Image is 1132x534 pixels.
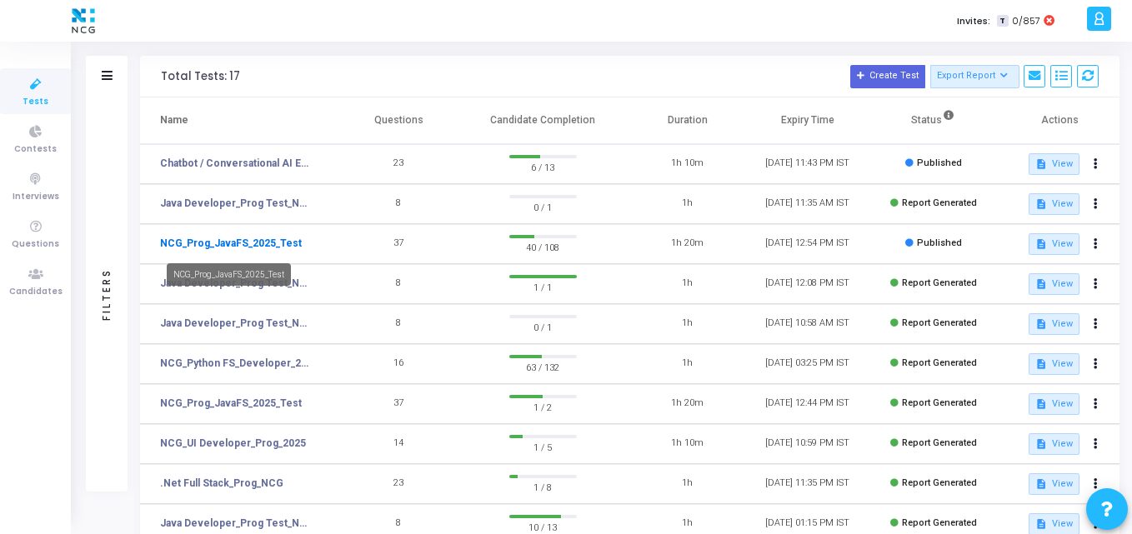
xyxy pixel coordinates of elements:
[160,516,313,531] a: Java Developer_Prog Test_NCG
[12,237,59,252] span: Questions
[628,344,748,384] td: 1h
[338,464,458,504] td: 23
[509,398,577,415] span: 1 / 2
[902,317,977,328] span: Report Generated
[748,464,868,504] td: [DATE] 11:35 PM IST
[509,478,577,495] span: 1 / 8
[338,424,458,464] td: 14
[902,517,977,528] span: Report Generated
[902,357,977,368] span: Report Generated
[161,70,240,83] div: Total Tests: 17
[628,184,748,224] td: 1h
[338,224,458,264] td: 37
[628,304,748,344] td: 1h
[23,95,48,109] span: Tests
[930,65,1019,88] button: Export Report
[748,97,868,144] th: Expiry Time
[140,97,338,144] th: Name
[167,263,291,286] div: NCG_Prog_JavaFS_2025_Test
[997,15,1008,27] span: T
[1029,233,1079,255] button: View
[917,237,962,248] span: Published
[748,224,868,264] td: [DATE] 12:54 PM IST
[1029,393,1079,415] button: View
[628,424,748,464] td: 1h 10m
[14,142,57,157] span: Contests
[509,318,577,335] span: 0 / 1
[1035,318,1047,330] mat-icon: description
[160,356,313,371] a: NCG_Python FS_Developer_2025
[1035,238,1047,250] mat-icon: description
[338,144,458,184] td: 23
[1035,358,1047,370] mat-icon: description
[628,264,748,304] td: 1h
[99,202,114,386] div: Filters
[1029,353,1079,375] button: View
[13,190,59,204] span: Interviews
[748,264,868,304] td: [DATE] 12:08 PM IST
[748,424,868,464] td: [DATE] 10:59 PM IST
[160,476,283,491] a: .Net Full Stack_Prog_NCG
[1029,433,1079,455] button: View
[748,184,868,224] td: [DATE] 11:35 AM IST
[999,97,1119,144] th: Actions
[160,396,302,411] a: NCG_Prog_JavaFS_2025_Test
[1035,278,1047,290] mat-icon: description
[458,97,628,144] th: Candidate Completion
[902,277,977,288] span: Report Generated
[628,224,748,264] td: 1h 20m
[957,14,990,28] label: Invites:
[1029,313,1079,335] button: View
[509,158,577,175] span: 6 / 13
[509,358,577,375] span: 63 / 132
[1035,478,1047,490] mat-icon: description
[917,157,962,168] span: Published
[160,156,313,171] a: Chatbot / Conversational AI Engineer Assessment
[1012,14,1040,28] span: 0/857
[338,264,458,304] td: 8
[160,196,313,211] a: Java Developer_Prog Test_NCG
[748,144,868,184] td: [DATE] 11:43 PM IST
[509,438,577,455] span: 1 / 5
[902,197,977,208] span: Report Generated
[628,97,748,144] th: Duration
[1035,518,1047,530] mat-icon: description
[68,4,99,37] img: logo
[1035,438,1047,450] mat-icon: description
[509,238,577,255] span: 40 / 108
[1029,273,1079,295] button: View
[1029,153,1079,175] button: View
[1035,198,1047,210] mat-icon: description
[9,285,63,299] span: Candidates
[160,236,302,251] a: NCG_Prog_JavaFS_2025_Test
[748,344,868,384] td: [DATE] 03:25 PM IST
[1029,473,1079,495] button: View
[338,344,458,384] td: 16
[509,198,577,215] span: 0 / 1
[1029,193,1079,215] button: View
[902,397,977,408] span: Report Generated
[1035,158,1047,170] mat-icon: description
[628,144,748,184] td: 1h 10m
[160,316,313,331] a: Java Developer_Prog Test_NCG
[338,384,458,424] td: 37
[338,97,458,144] th: Questions
[748,384,868,424] td: [DATE] 12:44 PM IST
[628,384,748,424] td: 1h 20m
[628,464,748,504] td: 1h
[748,304,868,344] td: [DATE] 10:58 AM IST
[338,304,458,344] td: 8
[509,278,577,295] span: 1 / 1
[868,97,999,144] th: Status
[338,184,458,224] td: 8
[160,436,306,451] a: NCG_UI Developer_Prog_2025
[902,477,977,488] span: Report Generated
[850,65,925,88] button: Create Test
[1035,398,1047,410] mat-icon: description
[902,437,977,448] span: Report Generated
